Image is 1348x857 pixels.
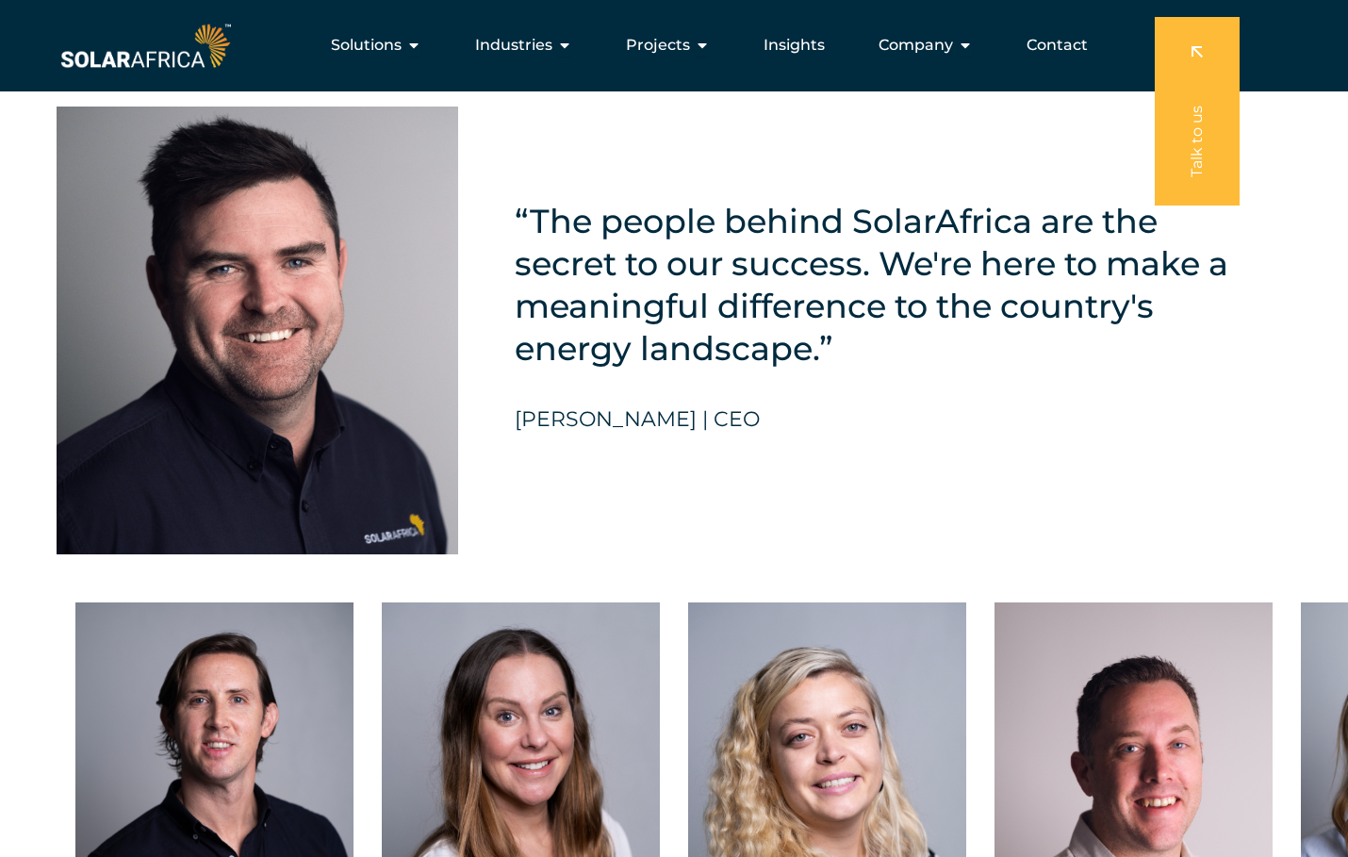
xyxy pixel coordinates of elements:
span: Solutions [331,34,402,57]
span: Projects [626,34,690,57]
a: Contact [1027,34,1088,57]
a: Insights [764,34,825,57]
h5: “The people behind SolarAfrica are the secret to our success. We're here to make a meaningful dif... [515,200,1243,370]
nav: Menu [235,26,1103,64]
span: Company [879,34,953,57]
h5: [PERSON_NAME] | CEO [515,407,760,432]
span: Industries [475,34,552,57]
div: Menu Toggle [235,26,1103,64]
